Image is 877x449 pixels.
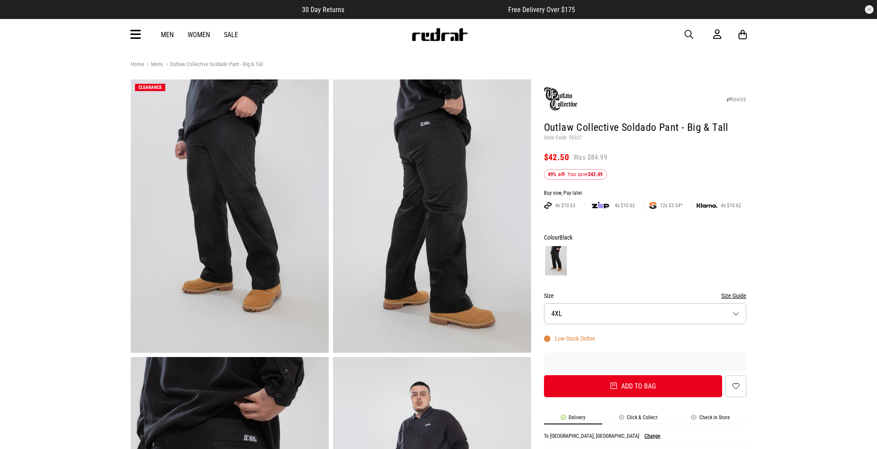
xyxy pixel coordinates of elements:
a: Sale [224,31,238,39]
img: KLARNA [697,203,717,208]
img: SPLITPAY [649,202,657,209]
img: zip [592,201,609,210]
div: Low Stock Online [544,335,595,342]
div: Size [544,291,747,301]
a: SHARE [727,97,746,103]
span: 4x $10.63 [552,202,579,209]
span: Black [560,234,572,241]
span: Was $84.99 [573,153,607,162]
a: Home [131,61,144,67]
div: Buy now, Pay later. [544,190,747,197]
a: Men [161,31,174,39]
b: 49% off [548,171,565,177]
span: 4XL [551,310,562,318]
li: Delivery [544,414,602,424]
button: 4XL [544,303,747,324]
img: AFTERPAY [544,202,552,209]
li: Click & Collect [602,414,675,424]
img: Black [545,246,567,275]
button: Add to bag [544,375,723,397]
div: - You save [544,169,607,180]
span: Free Delivery Over $175 [508,6,575,14]
span: 12x $3.54* [657,202,686,209]
img: Outlaw Collective Soldado Pant - Big & Tall in Black [333,79,531,353]
p: To [GEOGRAPHIC_DATA], [GEOGRAPHIC_DATA] [544,433,639,439]
a: Women [188,31,210,39]
h1: Outlaw Collective Soldado Pant - Big & Tall [544,121,747,135]
div: Colour [544,232,747,243]
p: Style Code: 59327 [544,135,747,142]
span: CLEARANCE [138,85,162,90]
img: Redrat logo [411,28,468,41]
span: 30 Day Returns [302,6,344,14]
span: 4x $10.62 [717,202,745,209]
iframe: Customer reviews powered by Trustpilot [361,5,491,14]
li: Check in Store [675,414,747,424]
button: Change [644,433,660,439]
a: Mens [144,61,163,69]
img: Outlaw Collective Soldado Pant - Big & Tall in Black [131,79,329,353]
span: $42.50 [544,152,569,162]
span: 4x $10.62 [611,202,638,209]
b: $42.49 [588,171,603,177]
iframe: Customer reviews powered by Trustpilot [544,358,747,367]
button: Size Guide [721,291,746,301]
a: Outlaw Collective Soldado Pant - Big & Tall [163,61,263,69]
img: Outlaw Collective [544,87,578,111]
